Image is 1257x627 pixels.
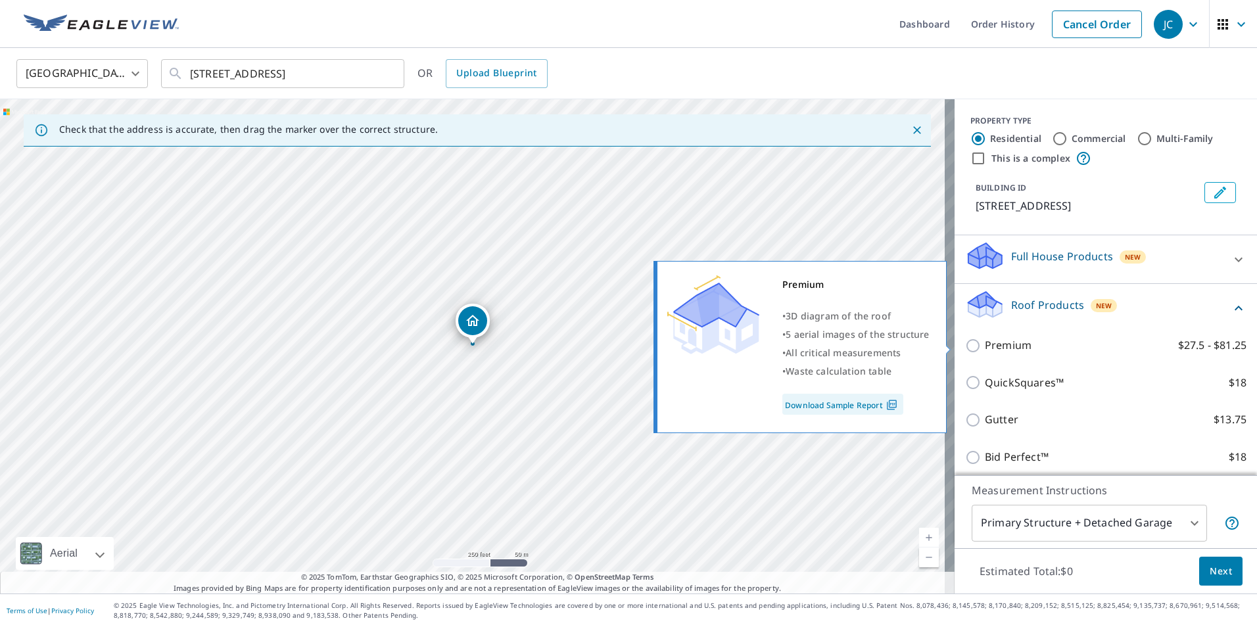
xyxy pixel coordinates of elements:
[883,399,901,411] img: Pdf Icon
[782,344,930,362] div: •
[1072,132,1126,145] label: Commercial
[1125,252,1141,262] span: New
[909,122,926,139] button: Close
[786,365,891,377] span: Waste calculation table
[1229,375,1246,391] p: $18
[786,328,929,340] span: 5 aerial images of the structure
[1156,132,1214,145] label: Multi-Family
[1199,557,1243,586] button: Next
[782,325,930,344] div: •
[51,606,94,615] a: Privacy Policy
[782,307,930,325] div: •
[919,528,939,547] a: Current Level 17, Zoom In
[782,362,930,381] div: •
[972,482,1240,498] p: Measurement Instructions
[301,572,654,583] span: © 2025 TomTom, Earthstar Geographics SIO, © 2025 Microsoft Corporation, ©
[456,304,490,344] div: Dropped pin, building 1, Residential property, 396 N Walnut Ln Schaumburg, IL 60194
[786,346,901,359] span: All critical measurements
[667,275,759,354] img: Premium
[1052,11,1142,38] a: Cancel Order
[985,411,1018,428] p: Gutter
[632,572,654,582] a: Terms
[782,275,930,294] div: Premium
[985,449,1049,465] p: Bid Perfect™
[417,59,548,88] div: OR
[190,55,377,92] input: Search by address or latitude-longitude
[965,241,1246,278] div: Full House ProductsNew
[976,182,1026,193] p: BUILDING ID
[1178,337,1246,354] p: $27.5 - $81.25
[1096,300,1112,311] span: New
[990,132,1041,145] label: Residential
[575,572,630,582] a: OpenStreetMap
[919,547,939,567] a: Current Level 17, Zoom Out
[24,14,179,34] img: EV Logo
[1224,515,1240,531] span: Your report will include the primary structure and a detached garage if one exists.
[972,505,1207,542] div: Primary Structure + Detached Garage
[965,289,1246,327] div: Roof ProductsNew
[46,537,82,570] div: Aerial
[7,606,47,615] a: Terms of Use
[59,124,438,135] p: Check that the address is accurate, then drag the marker over the correct structure.
[786,310,891,322] span: 3D diagram of the roof
[1154,10,1183,39] div: JC
[782,394,903,415] a: Download Sample Report
[1204,182,1236,203] button: Edit building 1
[1214,411,1246,428] p: $13.75
[976,198,1199,214] p: [STREET_ADDRESS]
[16,55,148,92] div: [GEOGRAPHIC_DATA]
[969,557,1083,586] p: Estimated Total: $0
[1011,297,1084,313] p: Roof Products
[1229,449,1246,465] p: $18
[456,65,536,81] span: Upload Blueprint
[446,59,547,88] a: Upload Blueprint
[1210,563,1232,580] span: Next
[985,375,1064,391] p: QuickSquares™
[16,537,114,570] div: Aerial
[991,152,1070,165] label: This is a complex
[985,337,1032,354] p: Premium
[114,601,1250,620] p: © 2025 Eagle View Technologies, Inc. and Pictometry International Corp. All Rights Reserved. Repo...
[1011,248,1113,264] p: Full House Products
[970,115,1241,127] div: PROPERTY TYPE
[7,607,94,615] p: |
